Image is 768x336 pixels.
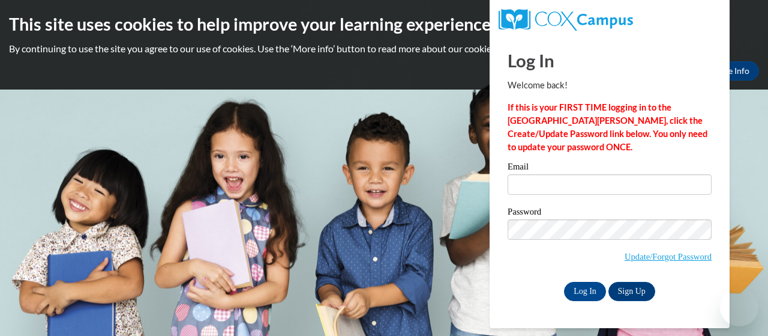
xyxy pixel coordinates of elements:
[9,42,759,55] p: By continuing to use the site you agree to our use of cookies. Use the ‘More info’ button to read...
[508,162,712,174] label: Email
[499,9,633,31] img: COX Campus
[508,102,707,152] strong: If this is your FIRST TIME logging in to the [GEOGRAPHIC_DATA][PERSON_NAME], click the Create/Upd...
[703,61,759,81] a: More Info
[508,79,712,92] p: Welcome back!
[720,288,758,326] iframe: Button to launch messaging window
[508,207,712,219] label: Password
[625,252,712,261] a: Update/Forgot Password
[608,282,655,301] a: Sign Up
[9,12,759,36] h2: This site uses cookies to help improve your learning experience.
[508,48,712,73] h1: Log In
[564,282,606,301] input: Log In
